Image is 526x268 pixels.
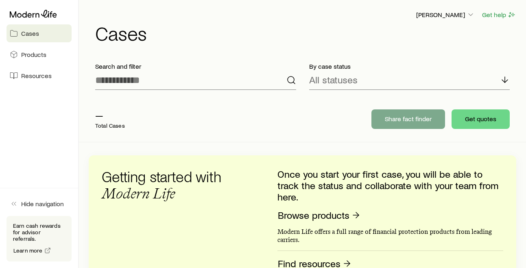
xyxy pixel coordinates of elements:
span: Cases [21,29,39,37]
button: Hide navigation [7,195,72,213]
p: Total Cases [95,122,125,129]
button: [PERSON_NAME] [416,10,475,20]
h1: Cases [95,23,516,43]
p: — [95,109,125,121]
span: Hide navigation [21,200,64,208]
span: Learn more [13,248,43,253]
span: Modern Life [102,185,175,202]
p: Earn cash rewards for advisor referrals. [13,222,65,242]
div: Earn cash rewards for advisor referrals.Learn more [7,216,72,261]
p: By case status [309,62,510,70]
h3: Getting started with [102,168,232,202]
button: Get quotes [452,109,510,129]
a: Cases [7,24,72,42]
p: Share fact finder [385,115,432,123]
a: Resources [7,67,72,85]
a: Products [7,46,72,63]
p: Search and filter [95,62,296,70]
button: Get help [482,10,516,20]
p: Modern Life offers a full range of financial protection products from leading carriers. [277,228,503,244]
span: Resources [21,72,52,80]
p: Once you start your first case, you will be able to track the status and collaborate with your te... [277,168,503,203]
button: Share fact finder [371,109,445,129]
p: [PERSON_NAME] [416,11,475,19]
p: All statuses [309,74,358,85]
span: Products [21,50,46,59]
a: Browse products [277,209,361,222]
